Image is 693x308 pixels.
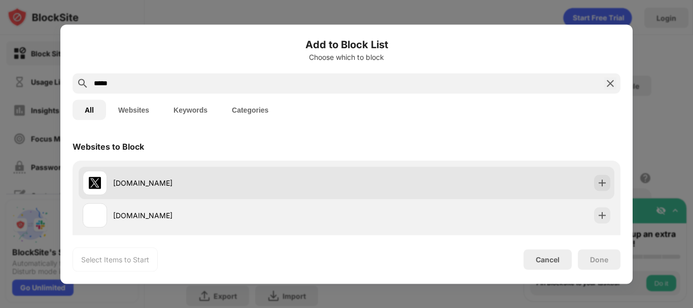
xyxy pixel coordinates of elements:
div: Choose which to block [73,53,620,61]
div: Done [590,255,608,263]
button: Websites [106,99,161,120]
img: search.svg [77,77,89,89]
div: [DOMAIN_NAME] [113,210,346,221]
h6: Add to Block List [73,37,620,52]
div: Select Items to Start [81,254,149,264]
img: favicons [89,177,101,189]
button: Keywords [161,99,220,120]
img: favicons [89,209,101,221]
img: search-close [604,77,616,89]
div: Cancel [536,255,560,264]
div: Websites to Block [73,141,144,151]
button: All [73,99,106,120]
button: Categories [220,99,281,120]
div: [DOMAIN_NAME] [113,178,346,188]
